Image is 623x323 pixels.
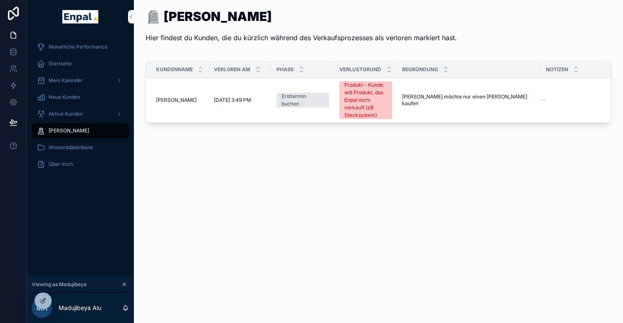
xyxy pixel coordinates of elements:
[32,106,129,121] a: Aktive Kunden
[32,281,87,288] span: Viewing as Madujibeya
[214,97,251,103] span: [DATE] 3:49 PM
[156,66,193,73] span: Kundenname
[32,123,129,138] a: [PERSON_NAME]
[27,34,134,183] div: scrollable content
[49,94,80,101] span: Neue Kunden
[49,44,108,50] span: Monatliche Performance
[546,66,568,73] span: Notizen
[62,10,98,23] img: App logo
[32,73,129,88] a: Mein Kalender
[344,81,387,119] div: Produkt - Kunde will Produkt, das Enpal nicht verkauft (zB Stecksystem)
[541,97,546,103] span: --
[49,127,89,134] span: [PERSON_NAME]
[32,157,129,172] a: Über mich
[49,161,73,168] span: Über mich
[32,90,129,105] a: Neue Kunden
[214,66,250,73] span: Verloren am
[59,304,101,312] p: Madujibeya Alu
[49,77,83,84] span: Mein Kalender
[277,66,294,73] span: Phase
[156,97,197,103] span: [PERSON_NAME]
[32,140,129,155] a: Wissensdatenbank
[146,10,457,23] h1: 🪦 [PERSON_NAME]
[49,111,83,117] span: Aktive Kunden
[49,144,93,151] span: Wissensdatenbank
[32,39,129,54] a: Monatliche Performance
[339,66,381,73] span: Verlustgrund
[402,66,438,73] span: Begründung
[49,60,72,67] span: Startseite
[146,33,457,43] p: Hier findest du Kunden, die du kürzlich während des Verkaufsprozesses als verloren markiert hast.
[32,56,129,71] a: Startseite
[402,93,536,107] span: [PERSON_NAME] möchte nur einen [PERSON_NAME] kaufen
[282,93,324,108] div: Ersttermin buchen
